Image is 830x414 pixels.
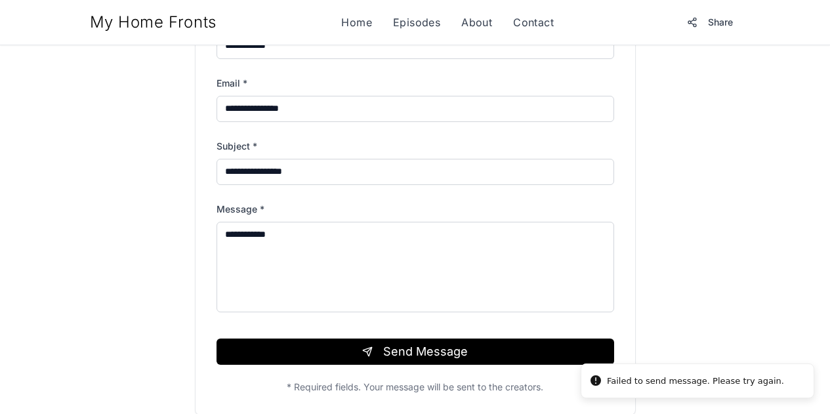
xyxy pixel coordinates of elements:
span: Share [708,16,733,29]
a: About [461,14,492,30]
a: Home [341,14,372,30]
label: Email * [217,77,247,89]
label: Subject * [217,140,257,152]
div: Failed to send message. Please try again. [607,375,784,388]
p: * Required fields. Your message will be sent to the creators. [217,381,614,394]
label: Message * [217,203,264,215]
a: My Home Fronts [90,12,217,33]
button: Send Message [217,339,614,365]
a: Episodes [393,14,440,30]
a: Contact [513,14,554,30]
button: Share [679,10,741,34]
